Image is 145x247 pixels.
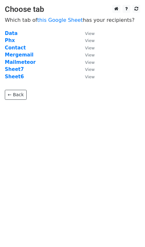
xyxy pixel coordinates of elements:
a: View [79,59,95,65]
a: this Google Sheet [37,17,83,23]
a: Sheet7 [5,66,24,72]
a: Phx [5,38,15,43]
a: View [79,45,95,51]
a: Data [5,30,18,36]
a: View [79,38,95,43]
small: View [85,31,95,36]
a: ← Back [5,90,27,100]
small: View [85,74,95,79]
p: Which tab of has your recipients? [5,17,140,23]
a: View [79,30,95,36]
a: Contact [5,45,26,51]
small: View [85,46,95,50]
a: Mergemail [5,52,33,58]
small: View [85,53,95,57]
a: Sheet6 [5,74,24,80]
small: View [85,38,95,43]
a: View [79,74,95,80]
small: View [85,67,95,72]
a: View [79,66,95,72]
a: View [79,52,95,58]
a: Mailmeteor [5,59,36,65]
small: View [85,60,95,65]
h3: Choose tab [5,5,140,14]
